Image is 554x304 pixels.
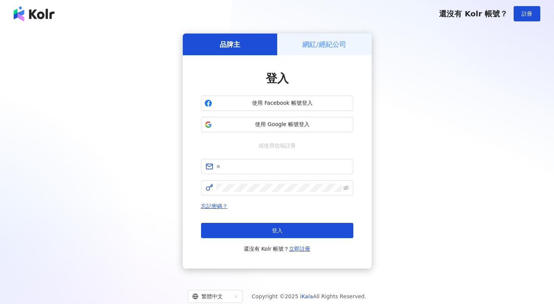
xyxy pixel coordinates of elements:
[220,40,240,49] h5: 品牌主
[192,290,231,302] div: 繁體中文
[343,185,349,190] span: eye-invisible
[439,9,508,18] span: 還沒有 Kolr 帳號？
[514,6,540,21] button: 註冊
[215,99,350,107] span: 使用 Facebook 帳號登入
[266,72,289,85] span: 登入
[14,6,54,21] img: logo
[253,141,301,150] span: 或使用信箱註冊
[289,246,310,252] a: 立即註冊
[244,244,311,253] span: 還沒有 Kolr 帳號？
[302,40,346,49] h5: 網紅/經紀公司
[522,11,532,17] span: 註冊
[201,117,353,132] button: 使用 Google 帳號登入
[201,96,353,111] button: 使用 Facebook 帳號登入
[201,203,228,209] a: 忘記密碼？
[215,121,350,128] span: 使用 Google 帳號登入
[272,227,283,234] span: 登入
[300,293,313,299] a: iKala
[252,292,366,301] span: Copyright © 2025 All Rights Reserved.
[201,223,353,238] button: 登入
